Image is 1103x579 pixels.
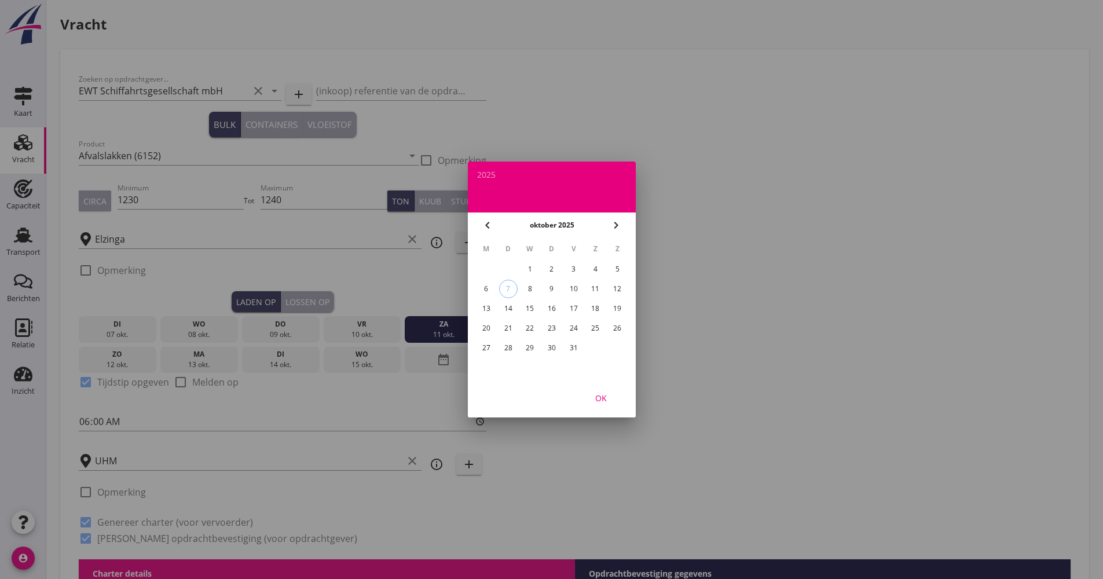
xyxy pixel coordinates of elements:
button: 12 [608,280,626,298]
i: chevron_right [609,218,623,232]
th: V [563,239,584,259]
button: 27 [477,339,495,357]
button: 30 [542,339,560,357]
button: 31 [564,339,582,357]
button: 19 [608,299,626,318]
button: 20 [477,319,495,338]
button: 13 [477,299,495,318]
button: 22 [521,319,539,338]
th: M [476,239,497,259]
button: 26 [608,319,626,338]
button: 25 [586,319,604,338]
button: 17 [564,299,582,318]
button: 23 [542,319,560,338]
th: D [497,239,518,259]
button: 5 [608,260,626,278]
button: 1 [521,260,539,278]
button: 16 [542,299,560,318]
button: 15 [521,299,539,318]
button: 4 [586,260,604,278]
button: 29 [521,339,539,357]
th: Z [607,239,628,259]
button: 28 [499,339,517,357]
th: D [541,239,562,259]
button: 24 [564,319,582,338]
button: oktober 2025 [526,217,577,234]
button: 3 [564,260,582,278]
button: 6 [477,280,495,298]
button: 21 [499,319,517,338]
th: W [519,239,540,259]
button: OK [576,387,626,408]
button: 9 [542,280,560,298]
button: 18 [586,299,604,318]
button: 7 [499,280,517,298]
div: OK [585,392,617,404]
button: 8 [521,280,539,298]
button: 2 [542,260,560,278]
div: 7 [499,280,516,298]
button: 11 [586,280,604,298]
button: 14 [499,299,517,318]
th: Z [585,239,606,259]
button: 10 [564,280,582,298]
div: 2025 [477,171,626,179]
i: chevron_left [481,218,494,232]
